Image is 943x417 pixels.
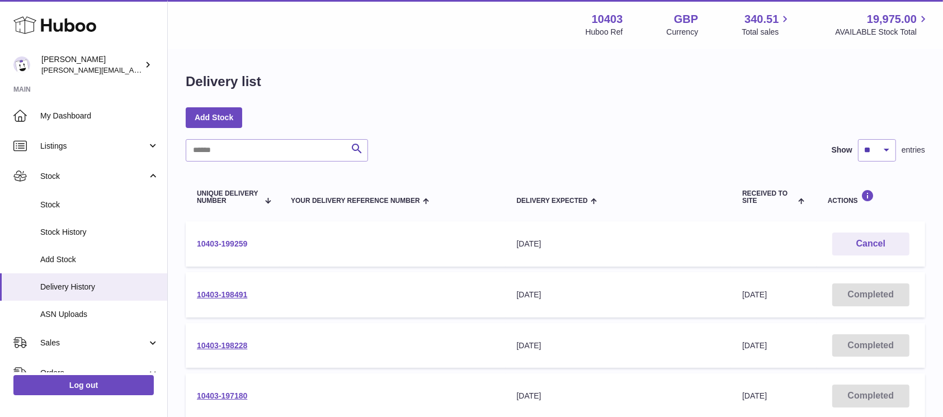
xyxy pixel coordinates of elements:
span: [DATE] [742,290,767,299]
span: Unique Delivery Number [197,190,259,205]
img: keval@makerscabinet.com [13,56,30,73]
div: [DATE] [517,340,720,351]
span: Stock [40,200,159,210]
span: Listings [40,141,147,151]
span: AVAILABLE Stock Total [835,27,930,37]
span: Orders [40,368,147,378]
span: entries [902,145,925,155]
span: Stock History [40,227,159,238]
span: Total sales [742,27,791,37]
div: [DATE] [517,391,720,401]
span: [DATE] [742,341,767,350]
span: [PERSON_NAME][EMAIL_ADDRESS][DOMAIN_NAME] [41,65,224,74]
span: Delivery Expected [517,197,588,205]
span: Add Stock [40,254,159,265]
div: [PERSON_NAME] [41,54,142,75]
a: 19,975.00 AVAILABLE Stock Total [835,12,930,37]
div: [DATE] [517,290,720,300]
a: 10403-198491 [197,290,247,299]
span: Your Delivery Reference Number [291,197,420,205]
label: Show [832,145,852,155]
div: Actions [828,189,914,205]
span: 340.51 [744,12,779,27]
span: Sales [40,338,147,348]
h1: Delivery list [186,73,261,91]
span: Stock [40,171,147,182]
span: 19,975.00 [867,12,917,27]
a: 10403-199259 [197,239,247,248]
div: Currency [667,27,699,37]
a: Log out [13,375,154,395]
span: [DATE] [742,391,767,400]
div: [DATE] [517,239,720,249]
a: 340.51 Total sales [742,12,791,37]
a: Add Stock [186,107,242,127]
span: ASN Uploads [40,309,159,320]
span: My Dashboard [40,111,159,121]
strong: GBP [674,12,698,27]
a: 10403-197180 [197,391,247,400]
strong: 10403 [592,12,623,27]
button: Cancel [832,233,909,255]
div: Huboo Ref [586,27,623,37]
span: Delivery History [40,282,159,292]
a: 10403-198228 [197,341,247,350]
span: Received to Site [742,190,795,205]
